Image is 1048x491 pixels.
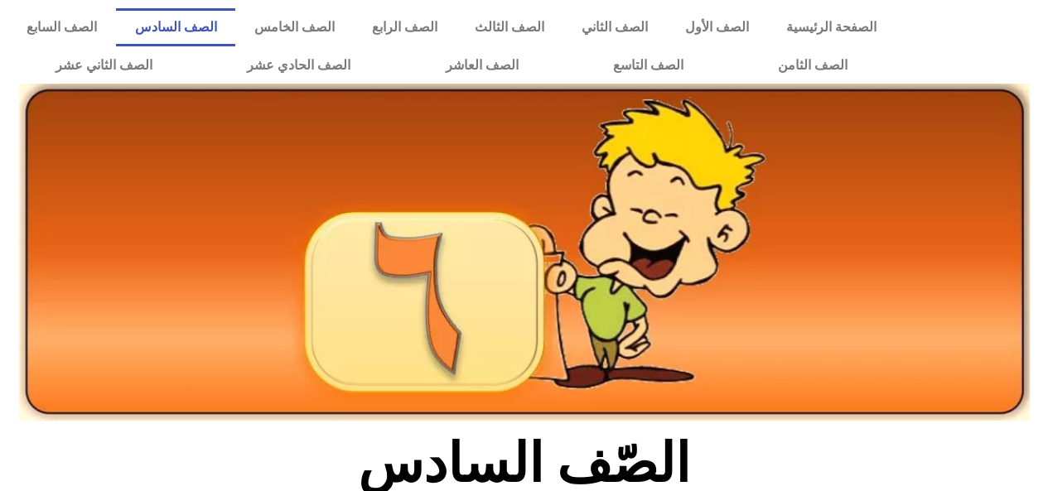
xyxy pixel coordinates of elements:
a: الصف السابع [8,8,116,46]
a: الصف الثاني عشر [8,46,200,84]
a: الصفحة الرئيسية [767,8,895,46]
a: الصف السادس [116,8,235,46]
a: الصف الحادي عشر [200,46,398,84]
a: الصف الأول [666,8,767,46]
a: الصف العاشر [398,46,566,84]
a: الصف الرابع [353,8,456,46]
a: الصف التاسع [566,46,731,84]
a: الصف الثاني [563,8,666,46]
a: الصف الثالث [456,8,563,46]
a: الصف الخامس [235,8,353,46]
a: الصف الثامن [731,46,895,84]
